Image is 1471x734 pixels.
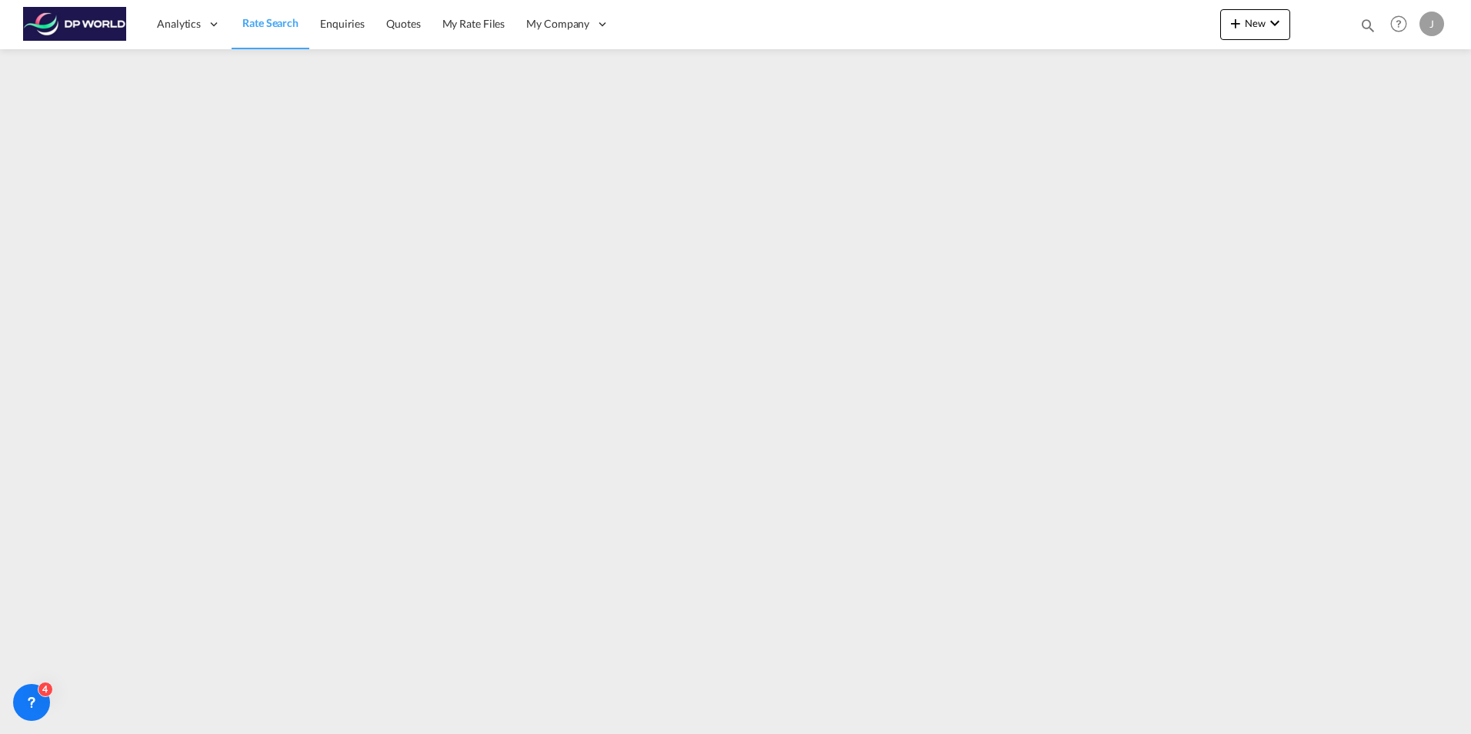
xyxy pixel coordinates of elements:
div: icon-magnify [1359,17,1376,40]
md-icon: icon-magnify [1359,17,1376,34]
div: J [1419,12,1444,36]
span: New [1226,17,1284,29]
img: c08ca190194411f088ed0f3ba295208c.png [23,7,127,42]
span: Quotes [386,17,420,30]
md-icon: icon-plus 400-fg [1226,14,1245,32]
span: Analytics [157,16,201,32]
div: Help [1386,11,1419,38]
button: icon-plus 400-fgNewicon-chevron-down [1220,9,1290,40]
span: Rate Search [242,16,299,29]
span: My Rate Files [442,17,505,30]
span: Help [1386,11,1412,37]
md-icon: icon-chevron-down [1266,14,1284,32]
span: My Company [526,16,589,32]
span: Enquiries [320,17,365,30]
